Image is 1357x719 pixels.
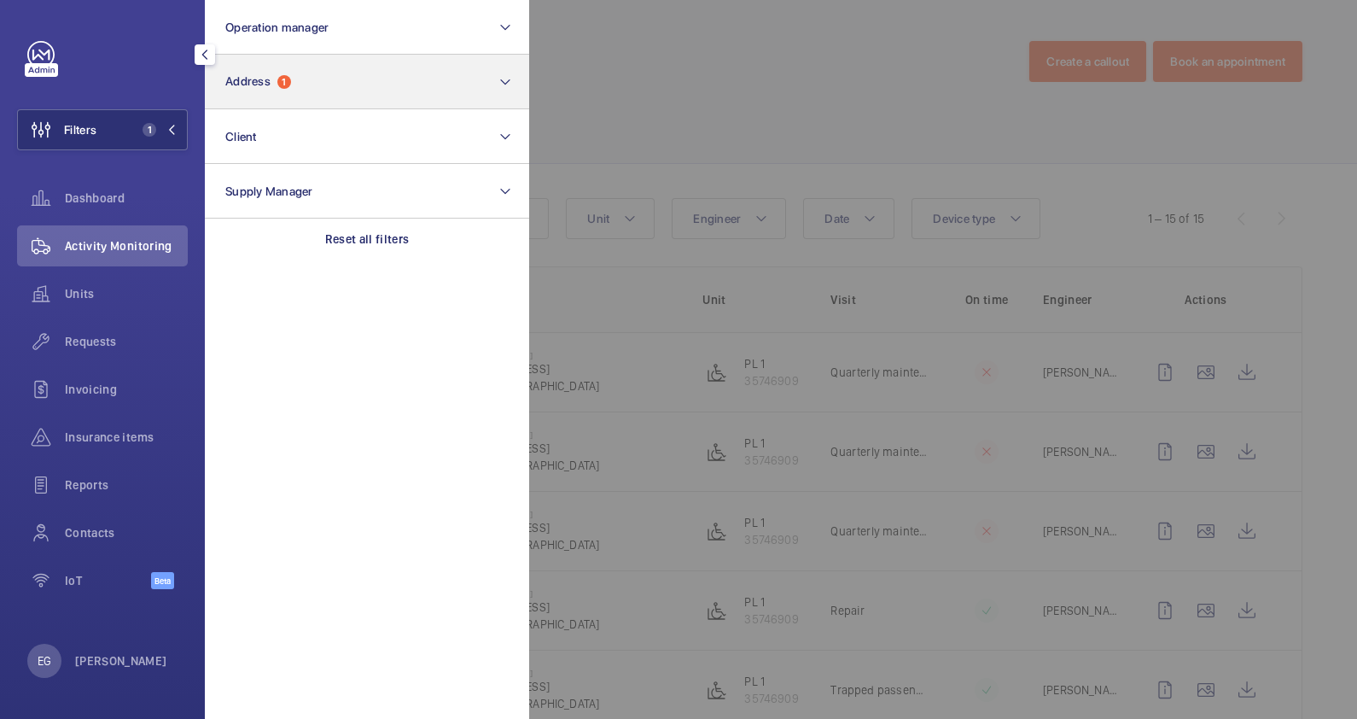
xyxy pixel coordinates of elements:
[65,524,188,541] span: Contacts
[65,333,188,350] span: Requests
[38,652,51,669] p: EG
[65,572,151,589] span: IoT
[65,237,188,254] span: Activity Monitoring
[65,381,188,398] span: Invoicing
[64,121,96,138] span: Filters
[151,572,174,589] span: Beta
[65,476,188,494] span: Reports
[65,285,188,302] span: Units
[65,429,188,446] span: Insurance items
[75,652,167,669] p: [PERSON_NAME]
[143,123,156,137] span: 1
[65,190,188,207] span: Dashboard
[17,109,188,150] button: Filters1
